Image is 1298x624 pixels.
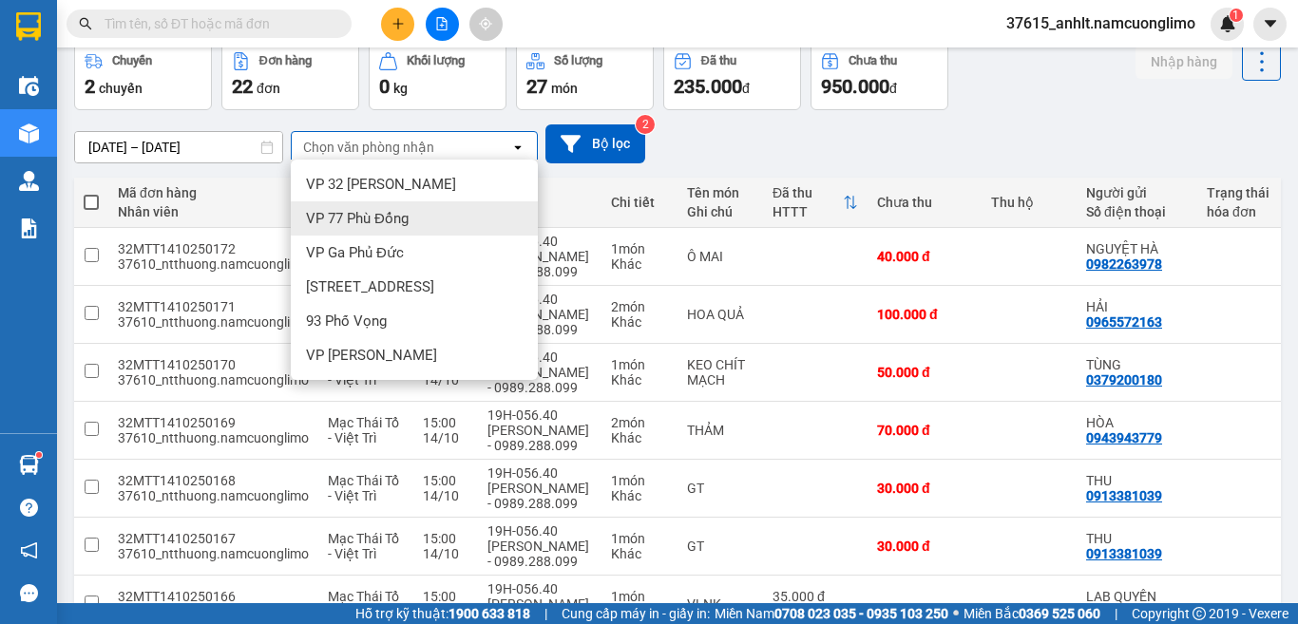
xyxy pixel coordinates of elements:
span: 22 [232,75,253,98]
div: 32MTT1410250171 [118,299,309,314]
sup: 1 [36,452,42,458]
div: 19H-056.40 [487,234,592,249]
span: 950.000 [821,75,889,98]
span: món [551,81,578,96]
div: Ghi chú [687,204,754,219]
button: Khối lượng0kg [369,42,506,110]
div: 37610_ntthuong.namcuonglimo [118,546,309,561]
div: Xe [487,185,592,200]
span: Mạc Thái Tổ - Việt Trì [328,415,399,445]
span: plus [391,17,405,30]
span: notification [20,541,38,559]
input: Tìm tên, số ĐT hoặc mã đơn [105,13,329,34]
div: 1 món [611,589,668,604]
div: Chọn văn phòng nhận [303,138,434,157]
span: Mạc Thái Tổ - Việt Trì [328,531,399,561]
div: 1 món [611,241,668,256]
img: solution-icon [19,218,39,238]
button: Chưa thu950.000đ [811,42,948,110]
strong: 0369 525 060 [1019,606,1100,621]
div: HÒA [1086,415,1188,430]
div: Chưa thu [849,54,897,67]
div: 14/10 [423,546,468,561]
img: warehouse-icon [19,123,39,143]
div: [PERSON_NAME] - 0989.288.099 [487,539,592,569]
sup: 2 [636,115,655,134]
div: 1 món [611,357,668,372]
div: Chuyến [112,54,152,67]
img: icon-new-feature [1219,15,1236,32]
div: 0943943779 [1086,430,1162,445]
div: 32MTT1410250169 [118,415,309,430]
span: 37615_anhlt.namcuonglimo [991,11,1211,35]
span: chuyến [99,81,143,96]
div: 2 món [611,415,668,430]
div: Ô MAI [687,249,754,264]
strong: 1900 633 818 [449,606,530,621]
div: HẢI [1086,299,1188,314]
div: Trạng thái [1207,185,1269,200]
div: 0379200180 [1086,372,1162,388]
div: [PERSON_NAME] - 0989.288.099 [487,249,592,279]
div: 19H-056.40 [487,465,592,481]
div: GT [687,481,754,496]
ul: Menu [291,160,538,380]
div: GT [687,539,754,554]
div: 14/10 [423,430,468,445]
div: 32MTT1410250168 [118,473,309,488]
div: LAB QUYỀN [1086,589,1188,604]
div: 19H-056.40 [487,292,592,307]
span: 93 Phố Vọng [306,312,387,331]
div: 19H-056.40 [487,350,592,365]
th: Toggle SortBy [763,178,868,228]
div: 37610_ntthuong.namcuonglimo [118,430,309,445]
div: THU [1086,473,1188,488]
div: Người gửi [1086,185,1188,200]
div: 15:00 [423,415,468,430]
strong: 0708 023 035 - 0935 103 250 [774,606,948,621]
img: warehouse-icon [19,171,39,191]
span: copyright [1193,607,1206,620]
span: đ [742,81,750,96]
button: plus [381,8,414,41]
span: Mạc Thái Tổ - Việt Trì [328,473,399,503]
div: 19H-056.40 [487,581,592,596]
div: 37610_ntthuong.namcuonglimo [118,256,309,272]
div: 19H-056.40 [487,523,592,539]
div: NGUYỆT HÀ [1086,241,1188,256]
div: THẢM [687,423,754,438]
div: Khác [611,430,668,445]
span: file-add [435,17,449,30]
span: 1 [1232,9,1239,22]
div: 15:00 [423,531,468,546]
div: Khác [611,488,668,503]
div: 2 món [611,299,668,314]
span: 0 [379,75,390,98]
div: 40.000 đ [877,249,972,264]
div: 32MTT1410250167 [118,531,309,546]
div: Chưa thu [877,195,972,210]
div: Số điện thoại [1086,204,1188,219]
span: message [20,584,38,602]
img: warehouse-icon [19,76,39,96]
div: 32MTT1410250170 [118,357,309,372]
img: logo-vxr [16,12,41,41]
div: 0965572163 [1086,314,1162,330]
div: 32MTT1410250172 [118,241,309,256]
div: Chi tiết [611,195,668,210]
div: HOA QUẢ [687,307,754,322]
div: Khác [611,372,668,388]
span: đ [889,81,897,96]
span: 2 [85,75,95,98]
div: 37610_ntthuong.namcuonglimo [118,314,309,330]
span: | [544,603,547,624]
div: 0913381039 [1086,546,1162,561]
div: TÙNG [1086,357,1188,372]
div: [PERSON_NAME] - 0989.288.099 [487,307,592,337]
span: caret-down [1262,15,1279,32]
div: [PERSON_NAME] - 0989.288.099 [487,365,592,395]
div: Tên món [687,185,754,200]
button: Số lượng27món [516,42,654,110]
div: Đã thu [773,185,843,200]
span: 27 [526,75,547,98]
